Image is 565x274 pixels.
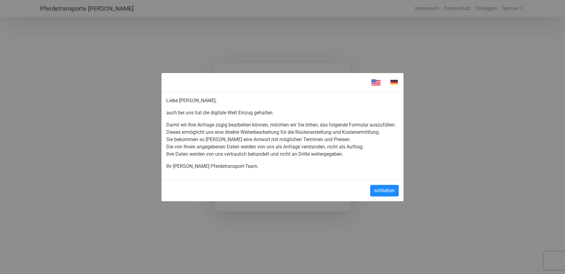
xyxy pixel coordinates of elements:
[166,109,399,116] p: auch bei uns hat die digitale Welt Einzug gehalten.
[166,163,399,170] p: Ihr [PERSON_NAME] Pferdetransport-Team.
[370,185,399,196] button: schließen
[166,121,399,158] p: Damit wir Ihre Anfrage zügig bearbeiten können, möchten wir Sie bitten, das folgende Formular aus...
[367,78,385,87] img: en
[166,97,399,104] p: Liebe [PERSON_NAME],
[385,78,403,87] img: de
